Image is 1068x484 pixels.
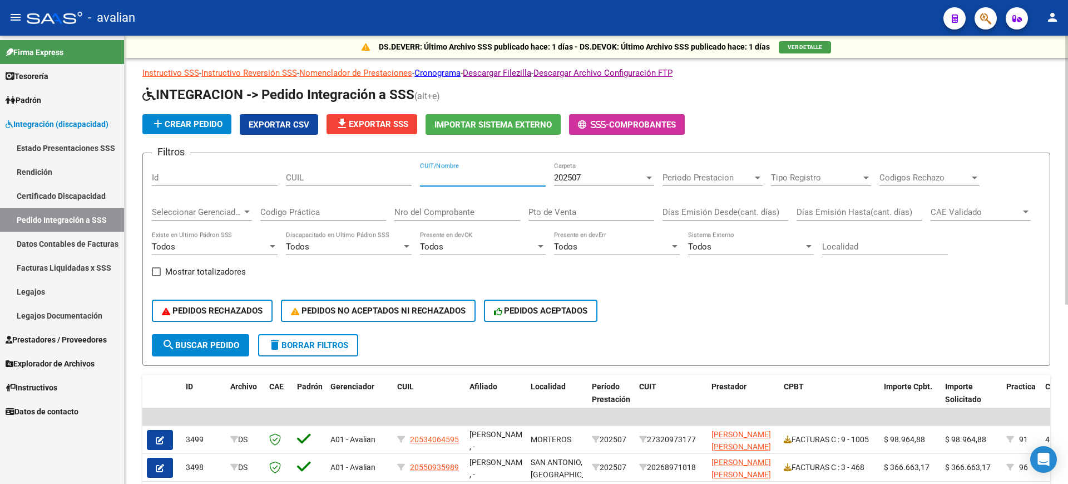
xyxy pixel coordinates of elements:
span: A01 - Avalian [330,435,375,444]
a: Nomenclador de Prestaciones [299,68,412,78]
span: $ 98.964,88 [945,435,986,444]
button: Exportar CSV [240,114,318,135]
h3: Filtros [152,144,190,160]
datatable-header-cell: Localidad [526,375,587,424]
span: Buscar Pedido [162,340,239,350]
span: Período Prestación [592,382,630,404]
button: -Comprobantes [569,114,685,135]
datatable-header-cell: ID [181,375,226,424]
mat-icon: file_download [335,117,349,130]
a: Descargar Archivo Configuración FTP [533,68,673,78]
datatable-header-cell: CUIT [635,375,707,424]
span: $ 98.964,88 [884,435,925,444]
span: VER DETALLE [788,44,822,50]
span: 20534064595 [410,435,459,444]
div: 3498 [186,461,221,474]
span: Codigos Rechazo [879,173,970,183]
div: 20268971018 [639,461,703,474]
span: Todos [152,242,175,252]
div: 3499 [186,433,221,446]
datatable-header-cell: Archivo [226,375,265,424]
mat-icon: add [151,117,165,130]
span: Padrón [297,382,323,391]
span: Padrón [6,94,41,106]
button: VER DETALLE [779,41,831,53]
button: PEDIDOS NO ACEPTADOS NI RECHAZADOS [281,300,476,322]
span: Gerenciador [330,382,374,391]
span: Mostrar totalizadores [165,265,246,278]
span: Datos de contacto [6,405,78,418]
span: Todos [420,242,443,252]
span: - avalian [88,6,135,30]
span: [PERSON_NAME] , - [469,458,529,480]
span: PEDIDOS NO ACEPTADOS NI RECHAZADOS [291,306,466,316]
span: Archivo [230,382,257,391]
datatable-header-cell: Afiliado [465,375,526,424]
span: 202507 [554,173,581,183]
datatable-header-cell: Gerenciador [326,375,393,424]
mat-icon: delete [268,338,281,351]
span: Prestador [711,382,746,391]
div: 202507 [592,461,630,474]
mat-icon: menu [9,11,22,24]
span: Prestadores / Proveedores [6,334,107,346]
p: - - - - - [142,67,1050,79]
span: Crear Pedido [151,119,222,129]
a: Instructivo Reversión SSS [201,68,297,78]
button: Buscar Pedido [152,334,249,356]
datatable-header-cell: Importe Solicitado [941,375,1002,424]
span: Localidad [531,382,566,391]
span: 20550935989 [410,463,459,472]
span: PEDIDOS RECHAZADOS [162,306,263,316]
span: MORTEROS [531,435,571,444]
span: Comprobantes [609,120,676,130]
span: CPBT [784,382,804,391]
span: [PERSON_NAME] , - [469,430,529,452]
button: Crear Pedido [142,114,231,134]
datatable-header-cell: Período Prestación [587,375,635,424]
span: PEDIDOS ACEPTADOS [494,306,588,316]
span: Practica [1006,382,1036,391]
button: Importar Sistema Externo [426,114,561,135]
button: PEDIDOS ACEPTADOS [484,300,598,322]
datatable-header-cell: CUIL [393,375,465,424]
span: Importe Solicitado [945,382,981,404]
span: A01 - Avalian [330,463,375,472]
span: Todos [286,242,309,252]
div: DS [230,433,260,446]
span: 91 [1019,435,1028,444]
span: Exportar SSS [335,119,408,129]
div: FACTURAS C : 9 - 1005 [784,433,875,446]
div: 27320973177 [639,433,703,446]
span: Importe Cpbt. [884,382,932,391]
span: Integración (discapacidad) [6,118,108,130]
datatable-header-cell: Padrón [293,375,326,424]
div: 202507 [592,433,630,446]
span: CUIL [397,382,414,391]
button: Borrar Filtros [258,334,358,356]
mat-icon: search [162,338,175,351]
datatable-header-cell: CAE [265,375,293,424]
a: Descargar Filezilla [463,68,531,78]
span: Tipo Registro [771,173,861,183]
button: PEDIDOS RECHAZADOS [152,300,273,322]
div: FACTURAS C : 3 - 468 [784,461,875,474]
datatable-header-cell: Prestador [707,375,779,424]
a: Cronograma [414,68,461,78]
span: $ 366.663,17 [945,463,991,472]
span: Todos [688,242,711,252]
span: [PERSON_NAME] [PERSON_NAME] [711,430,771,452]
span: Exportar CSV [249,120,309,130]
datatable-header-cell: Practica [1002,375,1041,424]
span: ID [186,382,193,391]
a: Instructivo SSS [142,68,199,78]
span: Afiliado [469,382,497,391]
span: Firma Express [6,46,63,58]
span: Todos [554,242,577,252]
mat-icon: person [1046,11,1059,24]
span: Tesorería [6,70,48,82]
span: $ 366.663,17 [884,463,929,472]
button: Exportar SSS [327,114,417,134]
p: DS.DEVERR: Último Archivo SSS publicado hace: 1 días - DS.DEVOK: Último Archivo SSS publicado hac... [379,41,770,53]
span: INTEGRACION -> Pedido Integración a SSS [142,87,414,102]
